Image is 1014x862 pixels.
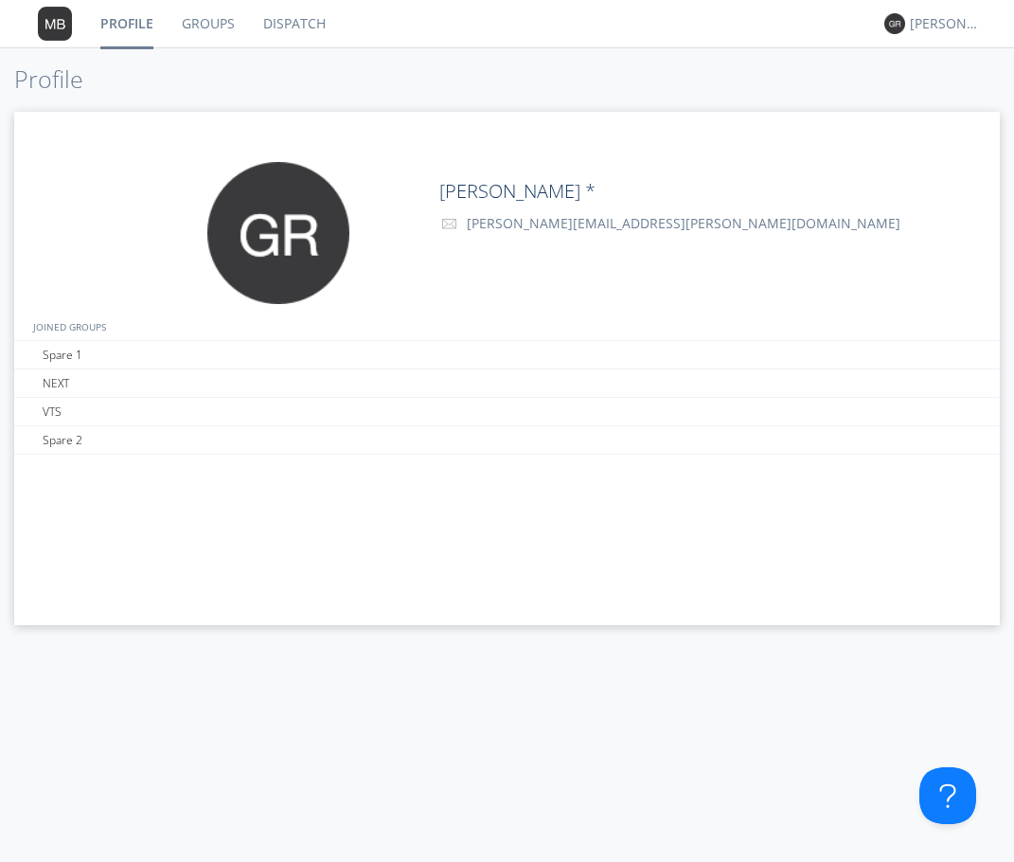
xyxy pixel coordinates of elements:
[14,66,1000,93] h1: Profile
[884,13,905,34] img: 373638.png
[207,162,349,304] img: 373638.png
[38,426,516,454] div: Spare 2
[28,313,995,340] div: JOINED GROUPS
[38,341,516,368] div: Spare 1
[467,214,900,232] span: [PERSON_NAME][EMAIL_ADDRESS][PERSON_NAME][DOMAIN_NAME]
[919,767,976,824] iframe: Toggle Customer Support
[910,14,981,33] div: [PERSON_NAME] *
[38,7,72,41] img: 373638.png
[38,398,516,425] div: VTS
[442,219,456,229] img: envelope-outline.svg
[38,369,516,397] div: NEXT
[439,181,904,202] h2: [PERSON_NAME] *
